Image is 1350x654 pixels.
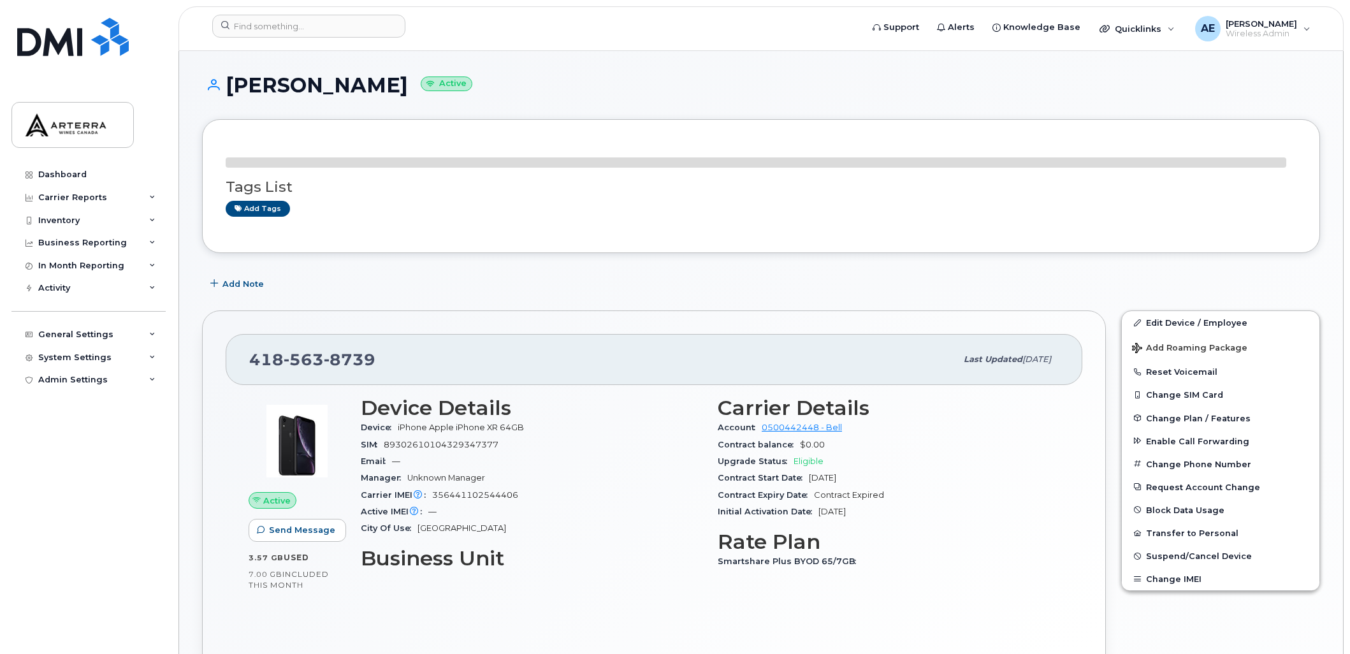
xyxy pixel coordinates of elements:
h3: Rate Plan [718,530,1059,553]
span: Active [263,495,291,507]
button: Request Account Change [1122,476,1319,498]
span: [DATE] [818,507,846,516]
span: Carrier IMEI [361,490,432,500]
button: Transfer to Personal [1122,521,1319,544]
button: Change Phone Number [1122,453,1319,476]
span: Device [361,423,398,432]
span: Smartshare Plus BYOD 65/7GB [718,556,862,566]
span: Contract Expired [814,490,884,500]
h3: Carrier Details [718,396,1059,419]
span: 89302610104329347377 [384,440,498,449]
span: — [392,456,400,466]
span: Initial Activation Date [718,507,818,516]
small: Active [421,76,472,91]
span: Add Roaming Package [1132,343,1247,355]
span: Unknown Manager [407,473,485,483]
span: Eligible [794,456,824,466]
span: Email [361,456,392,466]
span: 8739 [324,350,375,369]
span: Add Note [222,278,264,290]
span: Account [718,423,762,432]
button: Enable Call Forwarding [1122,430,1319,453]
span: Contract Expiry Date [718,490,814,500]
span: 7.00 GB [249,570,282,579]
span: Send Message [269,524,335,536]
button: Change IMEI [1122,567,1319,590]
span: 356441102544406 [432,490,518,500]
a: Edit Device / Employee [1122,311,1319,334]
button: Block Data Usage [1122,498,1319,521]
button: Add Note [202,272,275,295]
button: Change SIM Card [1122,383,1319,406]
span: Enable Call Forwarding [1146,436,1249,446]
span: Change Plan / Features [1146,413,1251,423]
img: image20231002-3703462-1qb80zy.jpeg [259,403,335,479]
span: $0.00 [800,440,825,449]
a: Add tags [226,201,290,217]
button: Add Roaming Package [1122,334,1319,360]
span: Last updated [964,354,1022,364]
button: Reset Voicemail [1122,360,1319,383]
span: — [428,507,437,516]
span: Active IMEI [361,507,428,516]
span: included this month [249,569,329,590]
span: Contract balance [718,440,800,449]
span: [GEOGRAPHIC_DATA] [417,523,506,533]
button: Change Plan / Features [1122,407,1319,430]
span: 3.57 GB [249,553,284,562]
h1: [PERSON_NAME] [202,74,1320,96]
span: 563 [284,350,324,369]
h3: Tags List [226,179,1296,195]
span: City Of Use [361,523,417,533]
span: SIM [361,440,384,449]
span: [DATE] [809,473,836,483]
span: used [284,553,309,562]
span: 418 [249,350,375,369]
span: iPhone Apple iPhone XR 64GB [398,423,524,432]
span: Manager [361,473,407,483]
span: Upgrade Status [718,456,794,466]
button: Suspend/Cancel Device [1122,544,1319,567]
h3: Business Unit [361,547,702,570]
span: Suspend/Cancel Device [1146,551,1252,561]
span: [DATE] [1022,354,1051,364]
a: 0500442448 - Bell [762,423,842,432]
span: Contract Start Date [718,473,809,483]
h3: Device Details [361,396,702,419]
button: Send Message [249,519,346,542]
